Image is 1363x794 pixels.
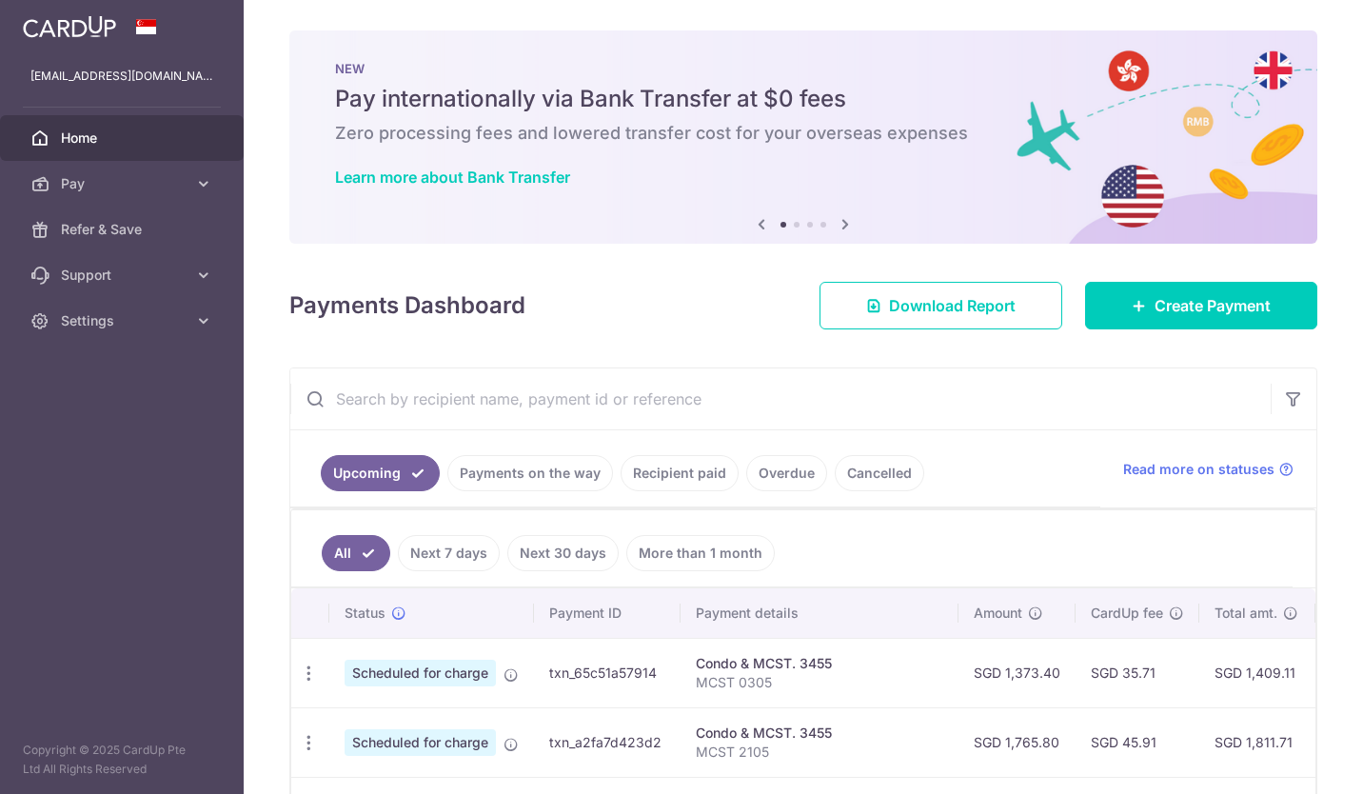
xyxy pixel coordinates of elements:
a: Cancelled [835,455,924,491]
span: Settings [61,311,187,330]
span: Pay [61,174,187,193]
td: SGD 1,409.11 [1199,638,1315,707]
span: Create Payment [1155,294,1271,317]
th: Payment details [681,588,958,638]
a: Create Payment [1085,282,1317,329]
span: Support [61,266,187,285]
td: SGD 1,811.71 [1199,707,1315,777]
span: CardUp fee [1091,604,1163,623]
span: Status [345,604,385,623]
td: txn_a2fa7d423d2 [534,707,681,777]
p: [EMAIL_ADDRESS][DOMAIN_NAME] [30,67,213,86]
a: Learn more about Bank Transfer [335,168,570,187]
img: Bank transfer banner [289,30,1317,244]
span: Home [61,129,187,148]
a: Recipient paid [621,455,739,491]
td: SGD 1,765.80 [958,707,1076,777]
td: SGD 45.91 [1076,707,1199,777]
a: More than 1 month [626,535,775,571]
span: Read more on statuses [1123,460,1274,479]
h5: Pay internationally via Bank Transfer at $0 fees [335,84,1272,114]
input: Search by recipient name, payment id or reference [290,368,1271,429]
a: Download Report [820,282,1062,329]
span: Amount [974,604,1022,623]
span: Refer & Save [61,220,187,239]
div: Condo & MCST. 3455 [696,654,943,673]
img: CardUp [23,15,116,38]
h6: Zero processing fees and lowered transfer cost for your overseas expenses [335,122,1272,145]
p: MCST 2105 [696,743,943,762]
a: Read more on statuses [1123,460,1294,479]
th: Payment ID [534,588,681,638]
span: Total amt. [1215,604,1277,623]
a: Payments on the way [447,455,613,491]
div: Condo & MCST. 3455 [696,724,943,743]
td: SGD 1,373.40 [958,638,1076,707]
span: Download Report [889,294,1016,317]
td: txn_65c51a57914 [534,638,681,707]
p: NEW [335,61,1272,76]
span: Scheduled for charge [345,729,496,756]
a: Next 7 days [398,535,500,571]
a: Upcoming [321,455,440,491]
span: Scheduled for charge [345,660,496,686]
a: All [322,535,390,571]
td: SGD 35.71 [1076,638,1199,707]
h4: Payments Dashboard [289,288,525,323]
a: Next 30 days [507,535,619,571]
p: MCST 0305 [696,673,943,692]
a: Overdue [746,455,827,491]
